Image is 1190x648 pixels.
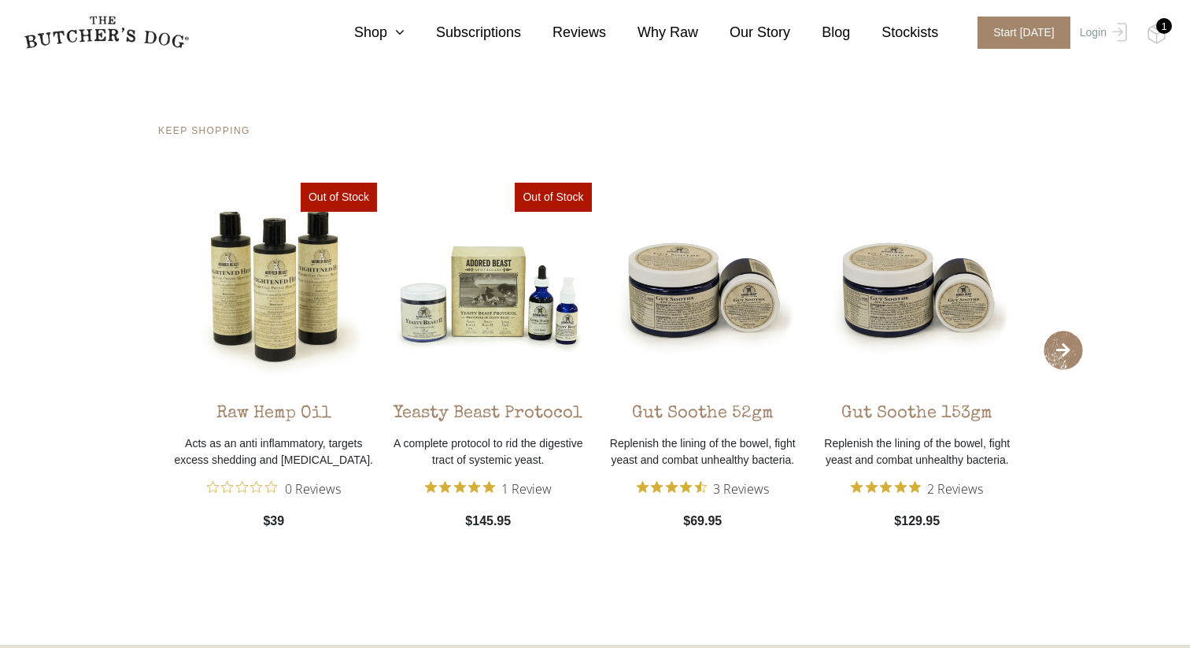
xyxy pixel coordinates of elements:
span: 0 Reviews [285,476,341,500]
div: Raw Hemp Oil [216,390,331,428]
button: Rated 5 out of 5 stars from 2 reviews. Jump to reviews. [851,476,983,500]
a: Shop [323,22,405,43]
p: A complete protocol to rid the digestive tract of systemic yeast. [385,435,592,468]
img: TBD_ABA_Heightened-Hemp.jpg [171,183,378,390]
a: Blog [790,22,850,43]
div: Yeasty Beast Protocol [394,390,582,428]
a: Login [1076,17,1127,49]
a: Why Raw [606,22,698,43]
a: Our Story [698,22,790,43]
a: Stockists [850,22,938,43]
p: Replenish the lining of the bowel, fight yeast and combat unhealthy bacteria. [814,435,1021,468]
div: Gut Soothe 52gm [632,390,774,428]
span: 1 Review [501,476,552,500]
a: Reviews [521,22,606,43]
span: $69.95 [683,512,722,531]
span: $39 [263,512,284,531]
button: Rated 0 out of 5 stars from 0 reviews. Jump to reviews. [207,476,341,500]
img: TBD_ABA_Yeasty-Beast-Protocol.jpg [385,183,592,390]
span: $129.95 [894,512,940,531]
h4: KEEP SHOPPING [158,126,1032,135]
p: Replenish the lining of the bowel, fight yeast and combat unhealthy bacteria. [600,435,807,468]
span: $145.95 [465,512,511,531]
p: Acts as an anti inflammatory, targets excess shedding and [MEDICAL_DATA]. [171,435,378,468]
button: Rated 4.7 out of 5 stars from 3 reviews. Jump to reviews. [637,476,769,500]
div: Gut Soothe 153gm [841,390,992,428]
span: Previous [107,331,146,370]
img: TBD_Cart-Full.png [1147,24,1166,44]
a: Start [DATE] [962,17,1076,49]
button: Rated 5 out of 5 stars from 1 reviews. Jump to reviews. [425,476,552,500]
img: TBD_ABA_Gut-Soothe.jpg [600,183,807,390]
span: Next [1044,331,1083,370]
span: Start [DATE] [978,17,1070,49]
span: Out of Stock [523,191,583,203]
a: Subscriptions [405,22,521,43]
span: Out of Stock [309,191,369,203]
img: TBD_ABA_Gut-Soothe.jpg [814,183,1021,390]
div: 1 [1156,18,1172,34]
span: 3 Reviews [713,476,769,500]
span: 2 Reviews [927,476,983,500]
